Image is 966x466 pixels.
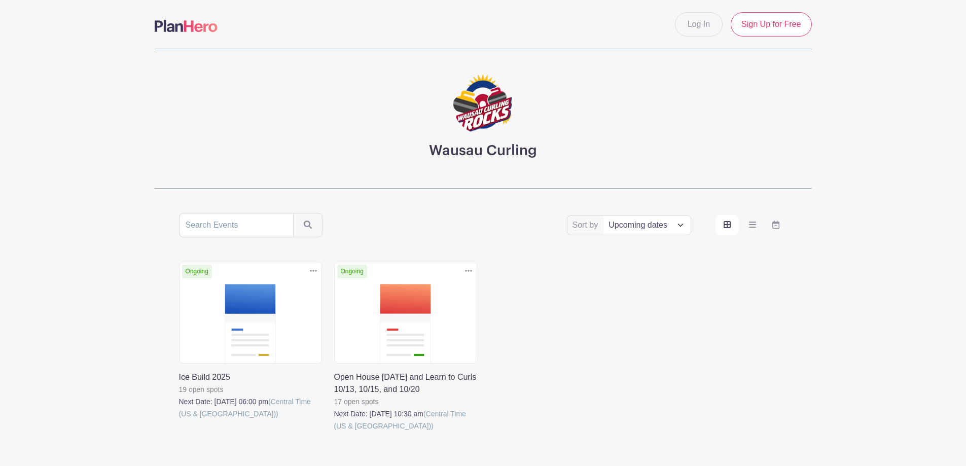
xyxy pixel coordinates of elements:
[715,215,788,235] div: order and view
[573,219,601,231] label: Sort by
[675,12,723,37] a: Log In
[453,74,514,134] img: logo-1.png
[179,213,294,237] input: Search Events
[731,12,811,37] a: Sign Up for Free
[155,20,218,32] img: logo-507f7623f17ff9eddc593b1ce0a138ce2505c220e1c5a4e2b4648c50719b7d32.svg
[429,142,537,160] h3: Wausau Curling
